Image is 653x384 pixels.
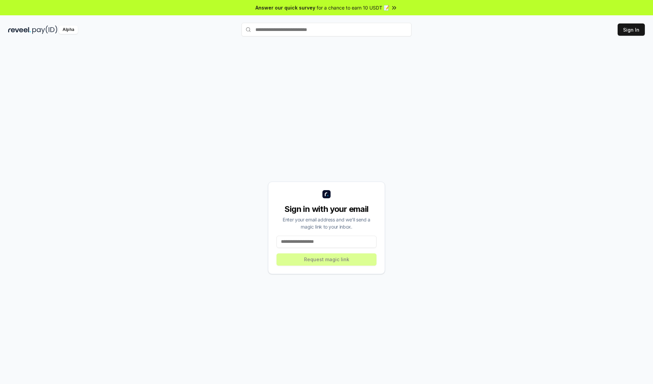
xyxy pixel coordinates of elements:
div: Enter your email address and we’ll send a magic link to your inbox. [277,216,376,230]
img: pay_id [32,26,57,34]
div: Sign in with your email [277,204,376,215]
span: Answer our quick survey [255,4,315,11]
span: for a chance to earn 10 USDT 📝 [317,4,389,11]
div: Alpha [59,26,78,34]
button: Sign In [618,23,645,36]
img: reveel_dark [8,26,31,34]
img: logo_small [322,190,331,198]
